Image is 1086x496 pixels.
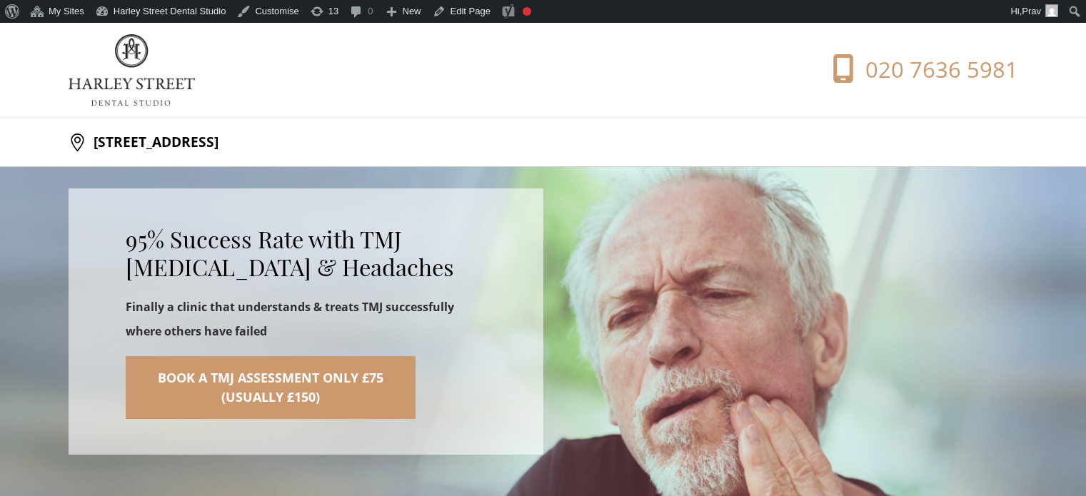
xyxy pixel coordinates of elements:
[86,128,218,156] p: [STREET_ADDRESS]
[790,54,1018,86] a: 020 7636 5981
[126,356,416,419] a: Book a TMJ Assessment Only £75(Usually £150)
[69,34,195,106] img: logo.png
[126,226,486,281] h2: 95% Success Rate with TMJ [MEDICAL_DATA] & Headaches
[523,7,531,16] div: Focus keyphrase not set
[126,299,454,339] strong: Finally a clinic that understands & treats TMJ successfully where others have failed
